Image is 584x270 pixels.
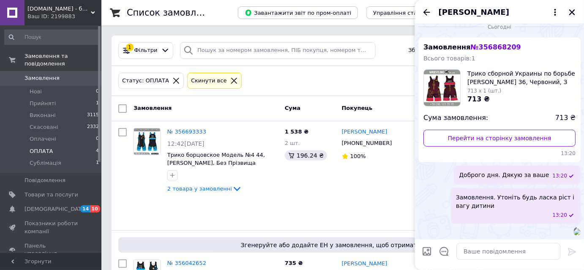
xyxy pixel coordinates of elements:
img: 80505355-693e-47ec-99e2-ef3e81c439e0 [574,229,581,235]
span: Нові [30,88,42,95]
button: Назад [422,7,432,17]
div: Ваш ID: 2199883 [27,13,101,20]
button: Відкрити шаблони відповідей [439,246,450,257]
span: [PHONE_NUMBER] [342,140,392,146]
span: Показники роботи компанії [25,220,78,235]
span: Управління статусами [373,10,438,16]
h1: Список замовлень [127,8,213,18]
span: Сублімація [30,159,61,167]
span: 1 [96,100,99,107]
span: Оплачені [30,135,56,143]
span: Доброго дня. Дякую за ваше [459,171,549,180]
span: Панель управління [25,242,78,257]
span: [DEMOGRAPHIC_DATA] [25,205,87,213]
span: Товари та послуги [25,191,78,199]
input: Пошук [4,30,100,45]
span: 735 ₴ [285,260,303,266]
span: Замовлення [423,43,521,51]
span: Замовлення. Утоніть будь ласка ріст і вагу дитини [456,193,576,210]
button: Управління статусами [366,6,445,19]
a: Фото товару [134,128,161,155]
span: Виконані [30,112,56,119]
span: 713 x 1 (шт.) [467,88,501,94]
span: Збережені фільтри: [409,46,466,55]
span: Замовлення та повідомлення [25,52,101,68]
span: 2332 [87,123,99,131]
span: 3115 [87,112,99,119]
span: Покупець [342,105,373,111]
span: Згенеруйте або додайте ЕН у замовлення, щоб отримати оплату [122,241,564,249]
span: 713 ₴ [555,113,576,123]
span: 4 [96,147,99,155]
span: Сьогодні [484,24,515,31]
a: № 356693333 [167,128,206,135]
a: Трико борцовское Модель №4 44, [PERSON_NAME], Без Прізвища [167,152,265,166]
img: 6590895520_w200_h200_triko-sbornoj-ukrainy.jpg [424,70,460,106]
button: [PERSON_NAME] [439,7,560,18]
a: Перейти на сторінку замовлення [423,130,576,147]
img: Фото товару [134,128,160,155]
span: 13:20 12.08.2025 [552,212,567,219]
a: [PERSON_NAME] [342,128,388,136]
span: 1 [96,159,99,167]
span: Фільтри [134,46,158,55]
button: Закрити [567,7,577,17]
span: 0 [96,88,99,95]
span: 14 [80,205,90,213]
span: Скасовані [30,123,58,131]
span: № 356868209 [470,43,521,51]
span: Трико сборной Украины по борьбе [PERSON_NAME] 36, Червоний, З Прізвищем [467,69,576,86]
span: 13:20 12.08.2025 [423,150,576,157]
span: Cума [285,105,300,111]
span: 100% [350,153,366,159]
span: Прийняті [30,100,56,107]
span: 2 шт. [285,140,300,146]
a: 2 товара у замовленні [167,185,242,192]
span: Сума замовлення: [423,113,488,123]
button: Завантажити звіт по пром-оплаті [238,6,358,19]
span: 713 ₴ [467,95,490,103]
div: 1 [126,44,134,51]
span: 12:42[DATE] [167,140,205,147]
span: Завантажити звіт по пром-оплаті [245,9,351,16]
div: Cкинути все [189,76,229,85]
a: [PERSON_NAME] [342,260,388,268]
span: 1 538 ₴ [285,128,308,135]
span: 2 товара у замовленні [167,185,232,192]
div: 12.08.2025 [418,22,581,31]
span: wrestling.in.ua - борцівське трико борцівки [27,5,91,13]
span: 0 [96,135,99,143]
span: [PERSON_NAME] [439,7,509,18]
span: Замовлення [25,74,60,82]
span: 10 [90,205,100,213]
div: Статус: ОПЛАТА [120,76,171,85]
span: Замовлення [134,105,172,111]
a: № 356042652 [167,260,206,266]
div: 196.24 ₴ [285,150,327,161]
span: Повідомлення [25,177,65,184]
span: ОПЛАТА [30,147,53,155]
span: 13:20 12.08.2025 [552,172,567,180]
input: Пошук за номером замовлення, ПІБ покупця, номером телефону, Email, номером накладної [180,42,376,59]
span: Всього товарів: 1 [423,55,475,62]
